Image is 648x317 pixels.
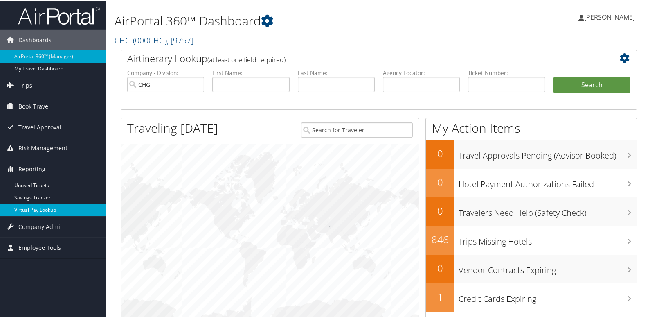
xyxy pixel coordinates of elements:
[133,34,167,45] span: ( 000CHG )
[127,51,587,65] h2: Airtinerary Lookup
[207,54,286,63] span: (at least one field required)
[301,122,413,137] input: Search for Traveler
[298,68,375,76] label: Last Name:
[18,5,100,25] img: airportal-logo.png
[426,146,454,160] h2: 0
[426,119,637,136] h1: My Action Items
[18,29,52,50] span: Dashboards
[459,145,637,161] h3: Travel Approvals Pending (Advisor Booked)
[426,139,637,168] a: 0Travel Approvals Pending (Advisor Booked)
[115,11,467,29] h1: AirPortal 360™ Dashboard
[426,174,454,188] h2: 0
[459,231,637,247] h3: Trips Missing Hotels
[553,76,630,93] button: Search
[18,237,61,257] span: Employee Tools
[18,216,64,236] span: Company Admin
[18,158,45,179] span: Reporting
[18,137,67,158] span: Risk Management
[383,68,460,76] label: Agency Locator:
[18,95,50,116] span: Book Travel
[426,283,637,311] a: 1Credit Cards Expiring
[426,260,454,274] h2: 0
[426,232,454,246] h2: 846
[459,260,637,275] h3: Vendor Contracts Expiring
[212,68,289,76] label: First Name:
[459,202,637,218] h3: Travelers Need Help (Safety Check)
[459,174,637,189] h3: Hotel Payment Authorizations Failed
[426,203,454,217] h2: 0
[578,4,643,29] a: [PERSON_NAME]
[18,116,61,137] span: Travel Approval
[426,197,637,225] a: 0Travelers Need Help (Safety Check)
[459,288,637,304] h3: Credit Cards Expiring
[426,254,637,283] a: 0Vendor Contracts Expiring
[468,68,545,76] label: Ticket Number:
[426,225,637,254] a: 846Trips Missing Hotels
[426,289,454,303] h2: 1
[127,119,218,136] h1: Traveling [DATE]
[18,75,32,95] span: Trips
[115,34,193,45] a: CHG
[167,34,193,45] span: , [ 9757 ]
[127,68,204,76] label: Company - Division:
[426,168,637,197] a: 0Hotel Payment Authorizations Failed
[584,12,635,21] span: [PERSON_NAME]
